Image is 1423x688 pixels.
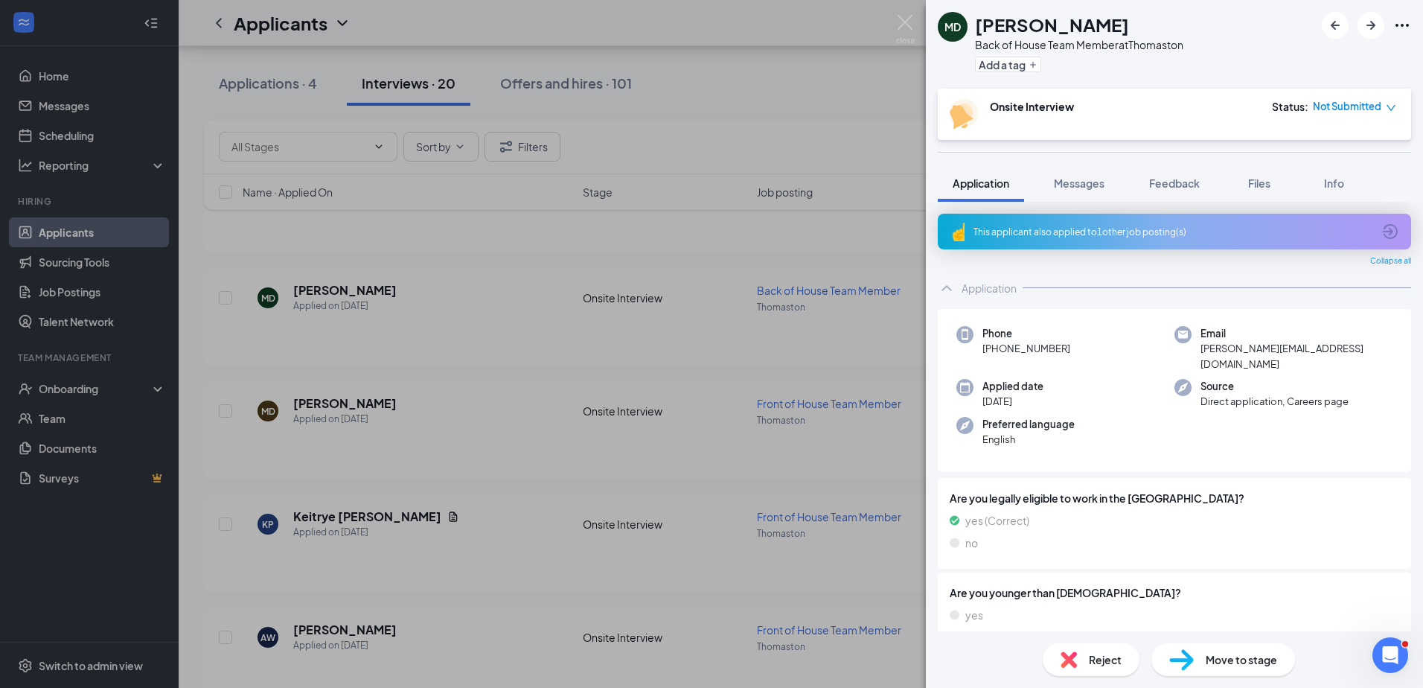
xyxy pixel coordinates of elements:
[1358,12,1384,39] button: ArrowRight
[982,379,1043,394] span: Applied date
[990,100,1074,113] b: Onsite Interview
[1200,326,1392,341] span: Email
[962,281,1017,296] div: Application
[973,226,1372,238] div: This applicant also applied to 1 other job posting(s)
[1206,652,1277,668] span: Move to stage
[1029,60,1037,69] svg: Plus
[944,19,961,34] div: MD
[1362,16,1380,34] svg: ArrowRight
[982,341,1070,356] span: [PHONE_NUMBER]
[938,279,956,297] svg: ChevronUp
[975,37,1183,52] div: Back of House Team Member at Thomaston
[950,490,1399,506] span: Are you legally eligible to work in the [GEOGRAPHIC_DATA]?
[953,176,1009,190] span: Application
[1381,223,1399,241] svg: ArrowCircle
[1370,255,1411,267] span: Collapse all
[950,585,1399,601] span: Are you younger than [DEMOGRAPHIC_DATA]?
[982,432,1075,447] span: English
[965,629,1024,646] span: no (Correct)
[1272,99,1308,114] div: Status :
[982,394,1043,409] span: [DATE]
[1372,637,1408,673] iframe: Intercom live chat
[1393,16,1411,34] svg: Ellipses
[1200,341,1392,372] span: [PERSON_NAME][EMAIL_ADDRESS][DOMAIN_NAME]
[982,417,1075,432] span: Preferred language
[1089,652,1122,668] span: Reject
[965,607,983,623] span: yes
[1326,16,1344,34] svg: ArrowLeftNew
[1248,176,1270,190] span: Files
[1386,103,1396,113] span: down
[1149,176,1200,190] span: Feedback
[1324,176,1344,190] span: Info
[982,326,1070,341] span: Phone
[965,512,1029,529] span: yes (Correct)
[975,57,1041,72] button: PlusAdd a tag
[975,12,1129,37] h1: [PERSON_NAME]
[1054,176,1104,190] span: Messages
[1200,379,1349,394] span: Source
[1322,12,1349,39] button: ArrowLeftNew
[965,535,978,551] span: no
[1313,99,1381,114] span: Not Submitted
[1200,394,1349,409] span: Direct application, Careers page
